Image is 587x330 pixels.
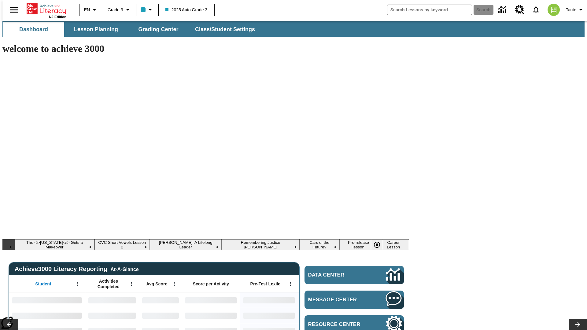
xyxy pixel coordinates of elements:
[378,239,409,250] button: Slide 7 Career Lesson
[563,4,587,15] button: Profile/Settings
[548,4,560,16] img: avatar image
[566,7,576,13] span: Tauto
[27,3,66,15] a: Home
[88,278,129,289] span: Activities Completed
[511,2,528,18] a: Resource Center, Will open in new tab
[105,4,134,15] button: Grade: Grade 3, Select a grade
[165,7,208,13] span: 2025 Auto Grade 3
[190,22,260,37] button: Class/Student Settings
[138,26,178,33] span: Grading Center
[138,4,156,15] button: Class color is light blue. Change class color
[3,22,64,37] button: Dashboard
[250,281,281,287] span: Pre-Test Lexile
[2,21,585,37] div: SubNavbar
[35,281,51,287] span: Student
[73,279,82,288] button: Open Menu
[85,292,139,308] div: No Data,
[569,319,587,330] button: Lesson carousel, Next
[300,239,339,250] button: Slide 5 Cars of the Future?
[544,2,563,18] button: Select a new avatar
[308,321,367,328] span: Resource Center
[139,292,182,308] div: No Data,
[371,239,389,250] div: Pause
[2,22,260,37] div: SubNavbar
[146,281,167,287] span: Avg Score
[81,4,101,15] button: Language: EN, Select a language
[308,272,365,278] span: Data Center
[74,26,118,33] span: Lesson Planning
[5,1,23,19] button: Open side menu
[127,279,136,288] button: Open Menu
[85,308,139,323] div: No Data,
[15,266,139,273] span: Achieve3000 Literacy Reporting
[150,239,221,250] button: Slide 3 Dianne Feinstein: A Lifelong Leader
[528,2,544,18] a: Notifications
[305,266,404,284] a: Data Center
[305,291,404,309] a: Message Center
[193,281,229,287] span: Score per Activity
[170,279,179,288] button: Open Menu
[128,22,189,37] button: Grading Center
[108,7,123,13] span: Grade 3
[65,22,127,37] button: Lesson Planning
[308,297,367,303] span: Message Center
[19,26,48,33] span: Dashboard
[94,239,150,250] button: Slide 2 CVC Short Vowels Lesson 2
[84,7,90,13] span: EN
[27,2,66,19] div: Home
[371,239,383,250] button: Pause
[339,239,378,250] button: Slide 6 Pre-release lesson
[110,266,138,272] div: At-A-Glance
[15,239,94,250] button: Slide 1 The <i>Missouri</i> Gets a Makeover
[2,43,409,54] h1: welcome to achieve 3000
[495,2,511,18] a: Data Center
[221,239,300,250] button: Slide 4 Remembering Justice O'Connor
[49,15,66,19] span: NJ Edition
[286,279,295,288] button: Open Menu
[387,5,472,15] input: search field
[195,26,255,33] span: Class/Student Settings
[139,308,182,323] div: No Data,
